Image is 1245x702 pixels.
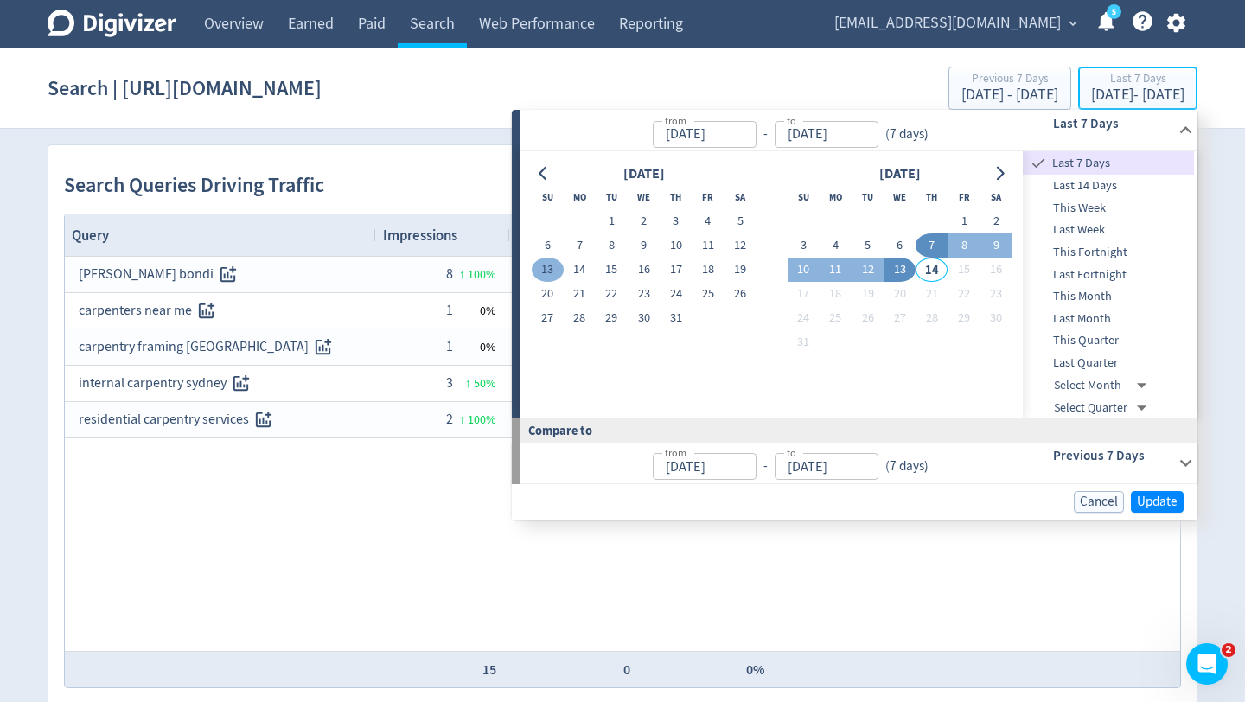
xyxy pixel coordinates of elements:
[961,87,1058,103] div: [DATE] - [DATE]
[480,339,496,354] span: 0 %
[1080,495,1118,508] span: Cancel
[1065,16,1081,31] span: expand_more
[660,233,692,258] button: 10
[852,282,884,306] button: 19
[1186,643,1228,685] iframe: Intercom live chat
[1023,310,1194,329] span: Last Month
[692,233,724,258] button: 11
[852,258,884,282] button: 12
[72,226,109,245] span: Query
[480,303,496,318] span: 0 %
[383,226,457,245] span: Impressions
[532,282,564,306] button: 20
[1023,352,1194,374] div: Last Quarter
[1023,243,1194,262] span: This Fortnight
[987,162,1012,186] button: Go to next month
[1023,265,1194,284] span: Last Fortnight
[948,67,1071,110] button: Previous 7 Days[DATE] - [DATE]
[660,282,692,306] button: 24
[916,306,948,330] button: 28
[1078,67,1197,110] button: Last 7 Days[DATE]- [DATE]
[948,185,980,209] th: Friday
[916,282,948,306] button: 21
[446,302,453,319] span: 1
[1137,495,1178,508] span: Update
[596,306,628,330] button: 29
[916,233,948,258] button: 7
[725,233,757,258] button: 12
[564,282,596,306] button: 21
[1091,87,1184,103] div: [DATE] - [DATE]
[725,258,757,282] button: 19
[788,330,820,354] button: 31
[1023,151,1194,418] nav: presets
[309,333,337,361] button: Track this search query
[1131,491,1184,513] button: Update
[1023,241,1194,264] div: This Fortnight
[1112,6,1116,18] text: 5
[482,661,496,679] span: 15
[1074,491,1124,513] button: Cancel
[1023,308,1194,330] div: Last Month
[468,266,496,282] span: 100 %
[980,306,1012,330] button: 30
[1053,445,1172,466] h6: Previous 7 Days
[1023,329,1194,352] div: This Quarter
[884,282,916,306] button: 20
[884,233,916,258] button: 6
[828,10,1082,37] button: [EMAIL_ADDRESS][DOMAIN_NAME]
[532,306,564,330] button: 27
[532,233,564,258] button: 6
[1023,285,1194,308] div: This Month
[961,73,1058,87] div: Previous 7 Days
[884,258,916,282] button: 13
[948,209,980,233] button: 1
[692,185,724,209] th: Friday
[564,185,596,209] th: Monday
[1054,374,1153,397] div: Select Month
[757,124,775,144] div: -
[520,110,1197,151] div: from-to(7 days)Last 7 Days
[874,163,926,186] div: [DATE]
[628,258,660,282] button: 16
[788,185,820,209] th: Sunday
[1091,73,1184,87] div: Last 7 Days
[596,233,628,258] button: 8
[628,185,660,209] th: Wednesday
[1023,219,1194,241] div: Last Week
[1053,113,1172,134] h6: Last 7 Days
[79,294,362,328] div: carpenters near me
[852,306,884,330] button: 26
[665,113,686,128] label: from
[660,185,692,209] th: Thursday
[660,258,692,282] button: 17
[692,258,724,282] button: 18
[564,258,596,282] button: 14
[916,185,948,209] th: Thursday
[1023,151,1194,175] div: Last 7 Days
[192,297,220,325] button: Track this search query
[834,10,1061,37] span: [EMAIL_ADDRESS][DOMAIN_NAME]
[725,209,757,233] button: 5
[1049,154,1194,173] span: Last 7 Days
[596,282,628,306] button: 22
[1023,176,1194,195] span: Last 14 Days
[1054,397,1153,419] div: Select Quarter
[852,233,884,258] button: 5
[692,209,724,233] button: 4
[1023,287,1194,306] span: This Month
[878,124,935,144] div: ( 7 days )
[520,151,1197,418] div: from-to(7 days)Last 7 Days
[465,375,471,391] span: ↑
[878,456,929,476] div: ( 7 days )
[820,306,852,330] button: 25
[459,266,465,282] span: ↑
[1023,197,1194,220] div: This Week
[623,661,630,679] span: 0
[852,185,884,209] th: Tuesday
[446,338,453,355] span: 1
[446,265,453,283] span: 8
[1023,220,1194,239] span: Last Week
[980,258,1012,282] button: 16
[948,306,980,330] button: 29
